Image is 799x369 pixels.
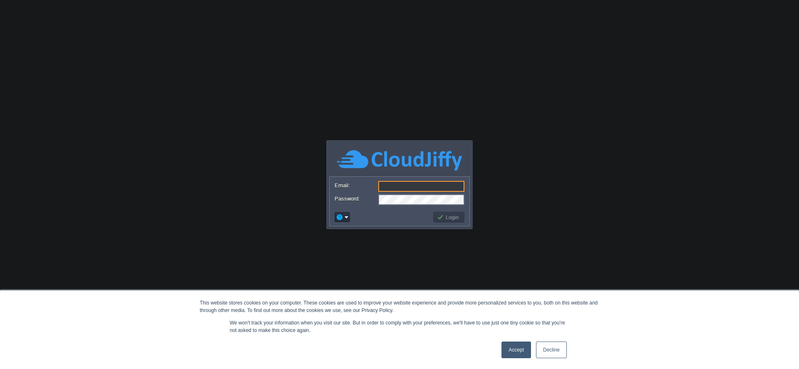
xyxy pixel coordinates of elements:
[200,299,599,314] div: This website stores cookies on your computer. These cookies are used to improve your website expe...
[437,213,461,221] button: Login
[501,342,531,358] a: Accept
[335,181,377,190] label: Email:
[536,342,567,358] a: Decline
[230,319,569,334] p: We won't track your information when you visit our site. But in order to comply with your prefere...
[337,149,462,172] img: CloudJiffy
[335,194,377,203] label: Password:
